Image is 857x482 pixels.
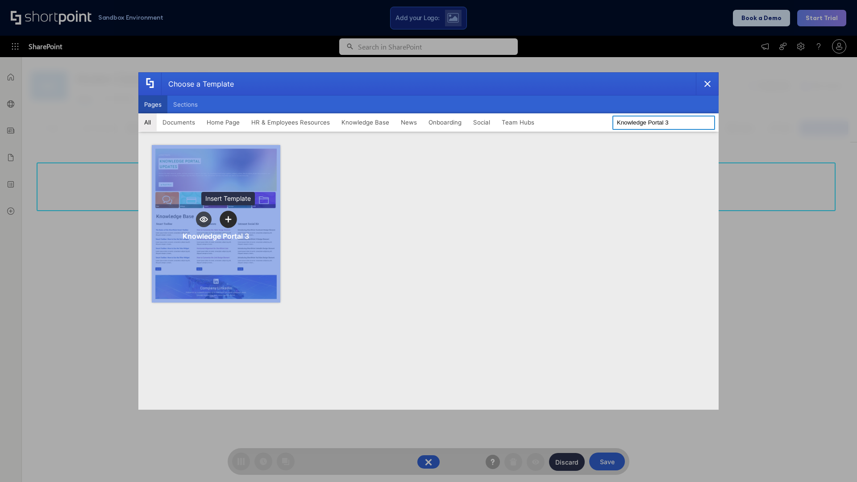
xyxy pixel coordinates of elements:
[395,113,423,131] button: News
[423,113,467,131] button: Onboarding
[138,96,167,113] button: Pages
[138,113,157,131] button: All
[161,73,234,95] div: Choose a Template
[138,72,719,410] div: template selector
[496,113,540,131] button: Team Hubs
[167,96,204,113] button: Sections
[336,113,395,131] button: Knowledge Base
[612,116,715,130] input: Search
[245,113,336,131] button: HR & Employees Resources
[201,113,245,131] button: Home Page
[183,232,249,241] div: Knowledge Portal 3
[467,113,496,131] button: Social
[696,378,857,482] iframe: Chat Widget
[157,113,201,131] button: Documents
